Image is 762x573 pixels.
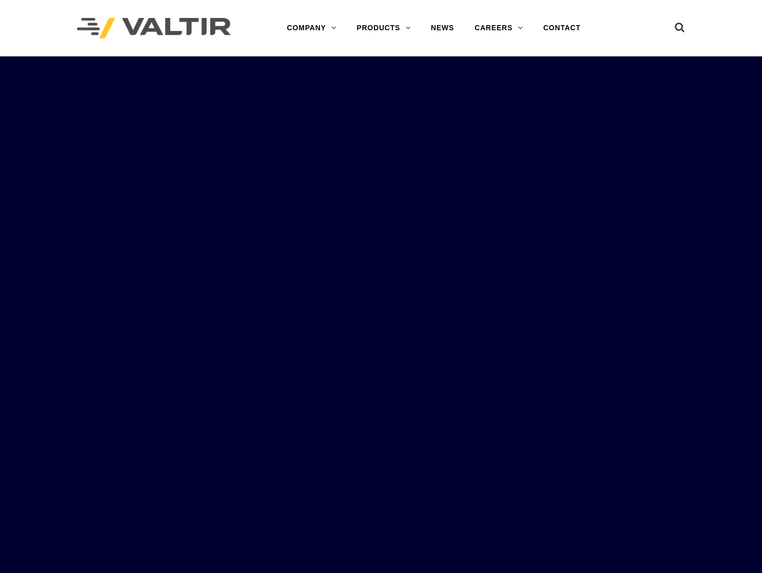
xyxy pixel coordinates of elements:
[77,18,231,39] img: Valtir
[465,18,533,38] a: CAREERS
[533,18,591,38] a: CONTACT
[277,18,347,38] a: COMPANY
[420,18,464,38] a: NEWS
[347,18,421,38] a: PRODUCTS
